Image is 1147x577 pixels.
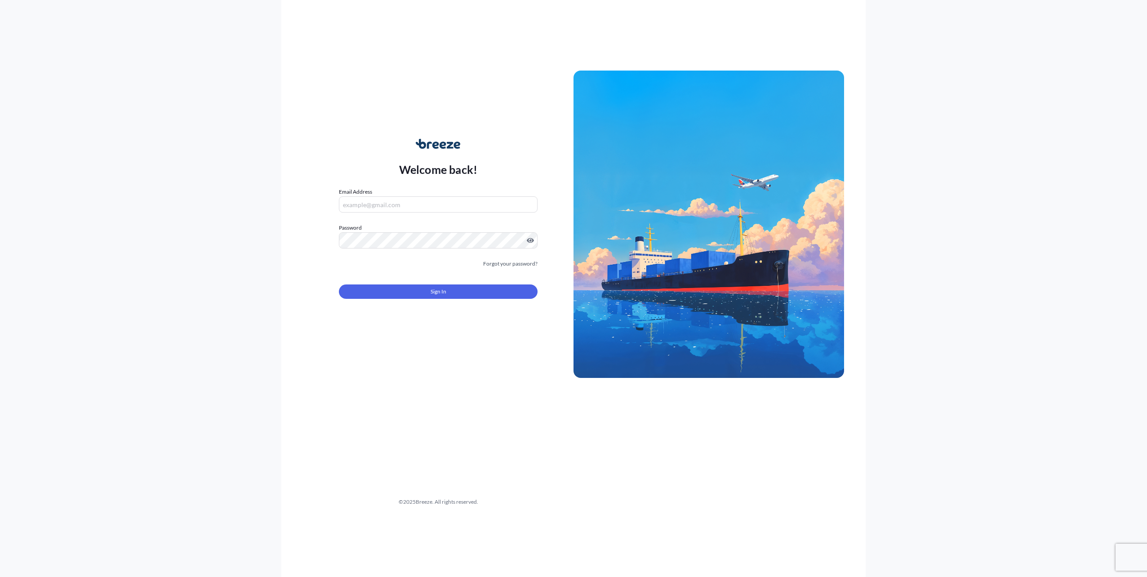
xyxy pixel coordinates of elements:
[339,284,538,299] button: Sign In
[431,287,446,296] span: Sign In
[303,497,573,506] div: © 2025 Breeze. All rights reserved.
[573,71,844,378] img: Ship illustration
[527,237,534,244] button: Show password
[339,187,372,196] label: Email Address
[399,162,478,177] p: Welcome back!
[339,223,538,232] label: Password
[483,259,538,268] a: Forgot your password?
[339,196,538,213] input: example@gmail.com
